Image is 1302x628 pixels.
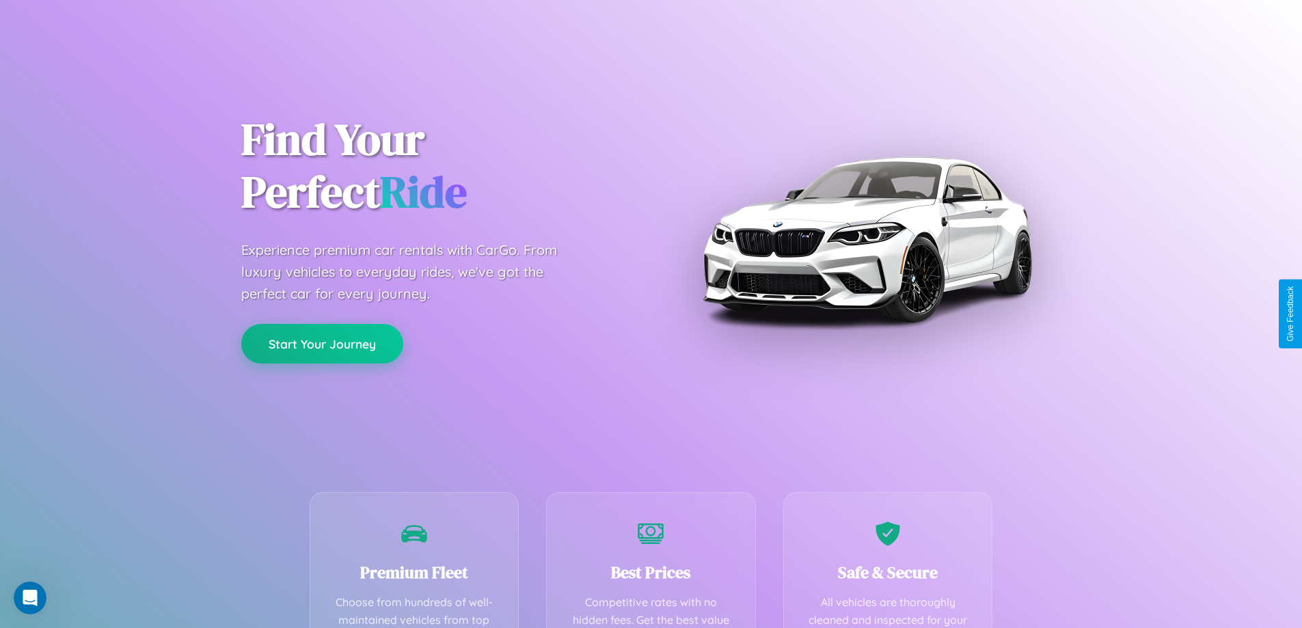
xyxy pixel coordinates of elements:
img: Premium BMW car rental vehicle [696,68,1037,410]
h1: Find Your Perfect [241,113,631,219]
iframe: Intercom live chat [14,582,46,614]
h3: Safe & Secure [804,561,972,584]
span: Ride [380,162,467,221]
h3: Best Prices [567,561,735,584]
button: Start Your Journey [241,324,403,364]
h3: Premium Fleet [331,561,498,584]
p: Experience premium car rentals with CarGo. From luxury vehicles to everyday rides, we've got the ... [241,239,583,305]
div: Give Feedback [1286,286,1295,342]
